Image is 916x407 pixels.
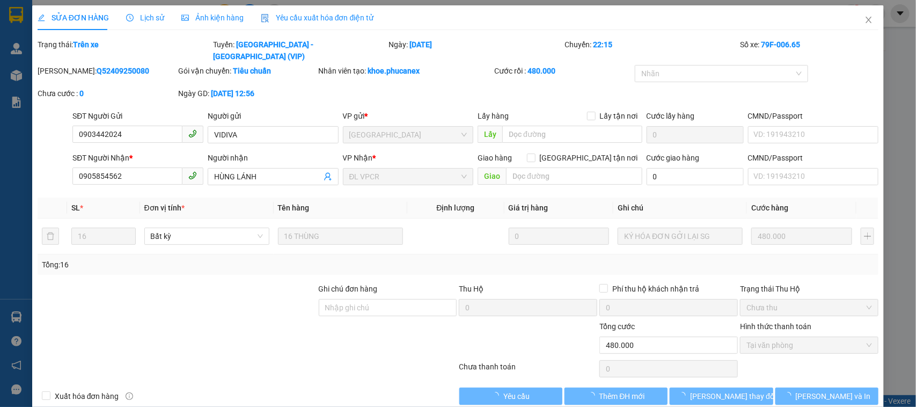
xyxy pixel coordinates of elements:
div: Gói vận chuyển: [178,65,317,77]
div: Chưa cước : [38,88,176,99]
span: Giá trị hàng [509,203,548,212]
div: SĐT Người Nhận [72,152,203,164]
span: Yêu cầu [503,390,530,402]
span: user-add [324,172,332,181]
button: plus [861,228,874,245]
span: picture [181,14,189,21]
span: Giao hàng [478,154,512,162]
span: Chưa thu [746,300,872,316]
div: Chưa thanh toán [458,361,599,380]
span: Đơn vị tính [144,203,185,212]
input: Cước lấy hàng [647,126,744,143]
div: Tổng: 16 [42,259,354,271]
div: Ngày GD: [178,88,317,99]
span: loading [588,392,599,399]
input: 0 [751,228,852,245]
span: Tại văn phòng [746,337,872,353]
span: Định lượng [437,203,475,212]
span: Tổng cước [599,322,635,331]
b: [DATE] [410,40,433,49]
span: Bất kỳ [151,228,263,244]
span: loading [678,392,690,399]
span: Ảnh kiện hàng [181,13,244,22]
input: 0 [509,228,610,245]
div: Người nhận [208,152,339,164]
b: khoe.phucanex [368,67,420,75]
label: Hình thức thanh toán [740,322,811,331]
b: 480.000 [527,67,555,75]
b: [DATE] 12:56 [211,89,254,98]
input: VD: Bàn, Ghế [278,228,403,245]
div: Nhân viên tạo: [319,65,492,77]
b: [GEOGRAPHIC_DATA] - [GEOGRAPHIC_DATA] (VIP) [213,40,313,61]
b: 79F-006.65 [761,40,800,49]
span: info-circle [126,393,133,400]
div: SĐT Người Gửi [72,110,203,122]
div: Trạng thái: [36,39,212,62]
div: Người gửi [208,110,339,122]
b: Q52409250080 [97,67,149,75]
span: phone [188,171,197,180]
span: VP Nhận [343,154,373,162]
span: Thêm ĐH mới [599,390,645,402]
button: [PERSON_NAME] thay đổi [670,388,773,405]
span: Lịch sử [126,13,164,22]
div: Trạng thái Thu Hộ [740,283,878,295]
input: Ghi chú đơn hàng [319,299,457,316]
span: Thu Hộ [459,285,483,293]
span: [PERSON_NAME] và In [796,390,871,402]
div: Chuyến: [563,39,739,62]
div: CMND/Passport [748,152,879,164]
b: 22:15 [593,40,612,49]
div: CMND/Passport [748,110,879,122]
span: Lấy [478,126,502,143]
b: 0 [79,89,84,98]
b: Trên xe [73,40,99,49]
span: [PERSON_NAME] thay đổi [690,390,776,402]
span: ĐL Quận 5 [349,127,467,143]
input: Ghi Chú [618,228,743,245]
span: SL [71,203,80,212]
label: Cước giao hàng [647,154,700,162]
span: Phí thu hộ khách nhận trả [608,283,704,295]
span: Giao [478,168,506,185]
span: loading [784,392,796,399]
div: [PERSON_NAME]: [38,65,176,77]
span: Lấy tận nơi [596,110,642,122]
label: Cước lấy hàng [647,112,695,120]
span: Tên hàng [278,203,310,212]
input: Cước giao hàng [647,168,744,185]
label: Ghi chú đơn hàng [319,285,378,293]
span: loading [492,392,503,399]
span: edit [38,14,45,21]
button: Close [854,5,884,35]
span: close [864,16,873,24]
span: Cước hàng [751,203,788,212]
span: ĐL VPCR [349,169,467,185]
span: SỬA ĐƠN HÀNG [38,13,109,22]
div: Cước rồi : [494,65,633,77]
span: [GEOGRAPHIC_DATA] tận nơi [536,152,642,164]
div: Ngày: [388,39,563,62]
button: [PERSON_NAME] và In [775,388,878,405]
th: Ghi chú [613,198,747,219]
span: Xuất hóa đơn hàng [50,390,123,402]
div: Số xe: [739,39,880,62]
span: Yêu cầu xuất hóa đơn điện tử [261,13,374,22]
input: Dọc đường [502,126,642,143]
div: Tuyến: [212,39,387,62]
img: icon [261,14,269,23]
div: VP gửi [343,110,474,122]
span: Lấy hàng [478,112,509,120]
span: clock-circle [126,14,134,21]
span: phone [188,129,197,138]
button: delete [42,228,59,245]
input: Dọc đường [506,168,642,185]
b: Tiêu chuẩn [233,67,271,75]
button: Yêu cầu [459,388,562,405]
button: Thêm ĐH mới [565,388,668,405]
